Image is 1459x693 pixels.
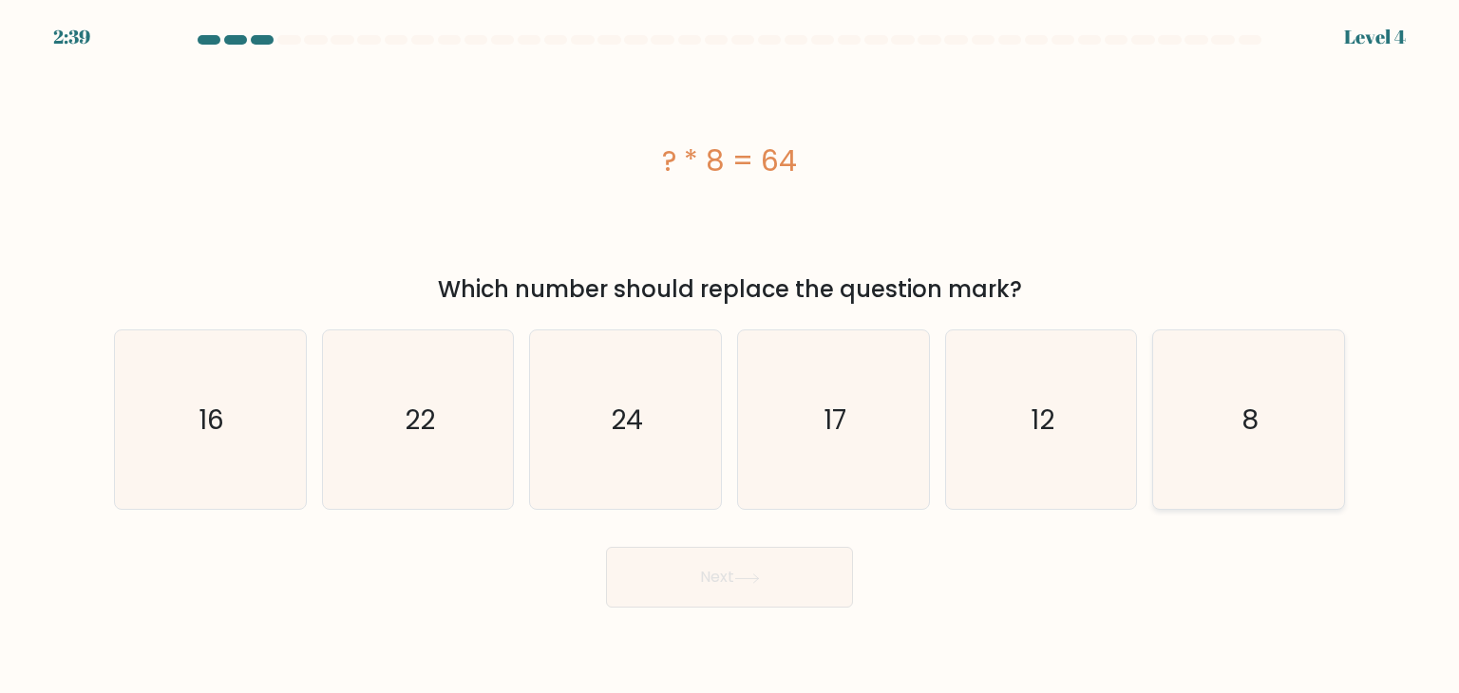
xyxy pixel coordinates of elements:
[1031,401,1054,439] text: 12
[824,401,846,439] text: 17
[1241,401,1259,439] text: 8
[405,401,435,439] text: 22
[612,401,644,439] text: 24
[125,272,1334,307] div: Which number should replace the question mark?
[1344,23,1406,51] div: Level 4
[114,140,1345,182] div: ? * 8 = 64
[199,401,225,439] text: 16
[606,547,853,608] button: Next
[53,23,90,51] div: 2:39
